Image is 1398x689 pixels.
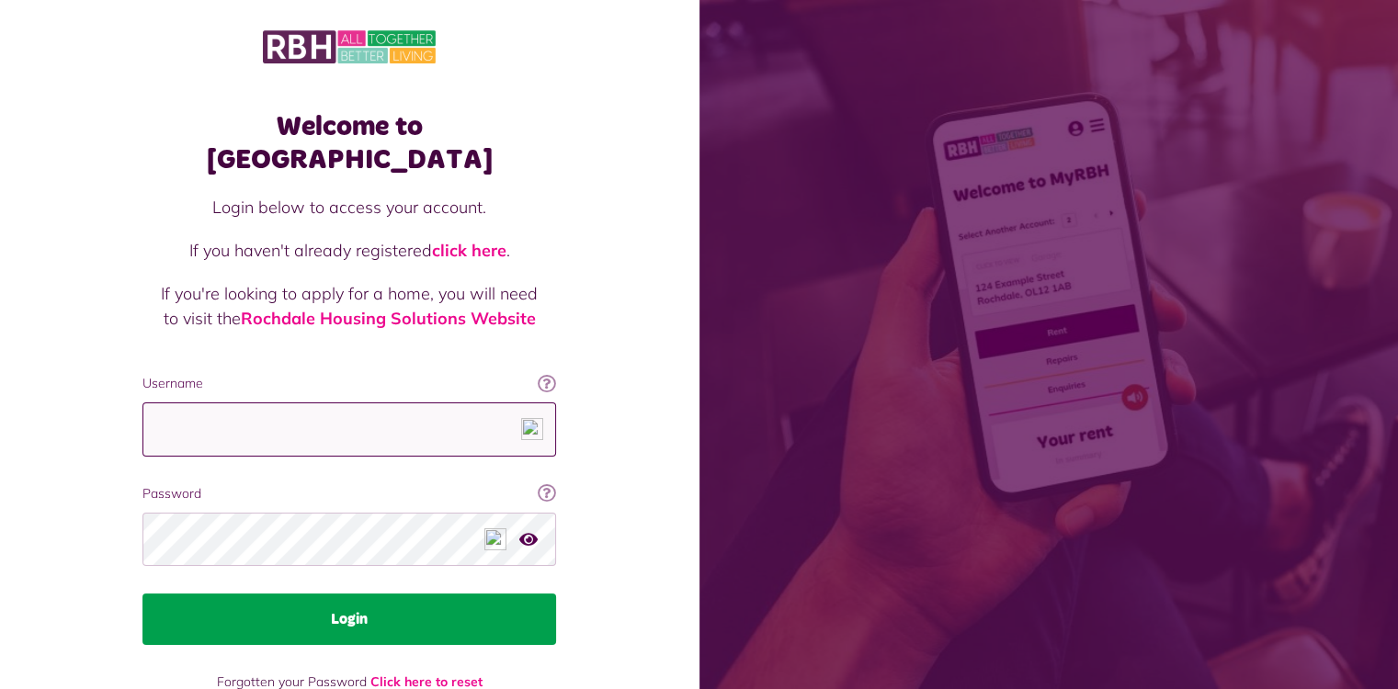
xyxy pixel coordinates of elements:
[521,418,543,440] img: npw-badge-icon-locked.svg
[142,484,556,503] label: Password
[484,528,506,550] img: npw-badge-icon-locked.svg
[161,195,538,220] p: Login below to access your account.
[241,308,536,329] a: Rochdale Housing Solutions Website
[142,593,556,645] button: Login
[432,240,506,261] a: click here
[263,28,436,66] img: MyRBH
[161,238,538,263] p: If you haven't already registered .
[142,110,556,176] h1: Welcome to [GEOGRAPHIC_DATA]
[161,281,538,331] p: If you're looking to apply for a home, you will need to visit the
[142,374,556,393] label: Username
